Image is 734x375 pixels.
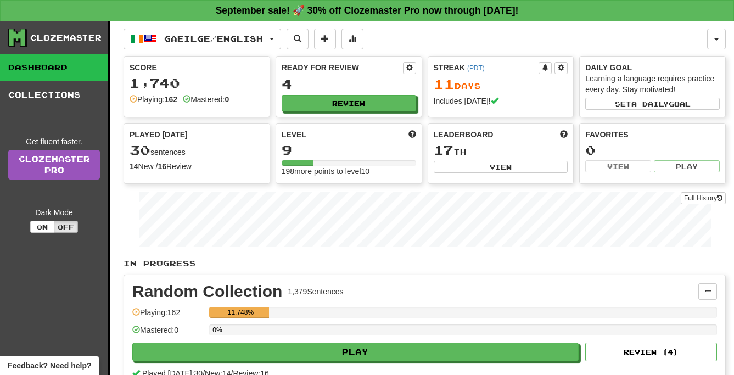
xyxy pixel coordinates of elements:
[631,100,669,108] span: a daily
[408,129,416,140] span: Score more points to level up
[288,286,343,297] div: 1,379 Sentences
[130,143,264,158] div: sentences
[130,142,150,158] span: 30
[434,62,539,73] div: Streak
[585,129,720,140] div: Favorites
[130,129,188,140] span: Played [DATE]
[560,129,568,140] span: This week in points, UTC
[124,258,726,269] p: In Progress
[212,307,268,318] div: 11.748%
[8,207,100,218] div: Dark Mode
[585,160,651,172] button: View
[434,76,455,92] span: 11
[434,96,568,107] div: Includes [DATE]!
[130,161,264,172] div: New / Review
[282,95,416,111] button: Review
[8,136,100,147] div: Get fluent faster.
[30,221,54,233] button: On
[585,343,717,361] button: Review (4)
[165,95,177,104] strong: 162
[341,29,363,49] button: More stats
[282,77,416,91] div: 4
[585,98,720,110] button: Seta dailygoal
[8,150,100,180] a: ClozemasterPro
[130,76,264,90] div: 1,740
[54,221,78,233] button: Off
[681,192,726,204] button: Full History
[282,129,306,140] span: Level
[654,160,720,172] button: Play
[164,34,263,43] span: Gaeilge / English
[130,162,138,171] strong: 14
[287,29,309,49] button: Search sentences
[585,73,720,95] div: Learning a language requires practice every day. Stay motivated!
[132,324,204,343] div: Mastered: 0
[434,161,568,173] button: View
[282,166,416,177] div: 198 more points to level 10
[434,142,453,158] span: 17
[434,143,568,158] div: th
[225,95,229,104] strong: 0
[132,283,282,300] div: Random Collection
[585,62,720,73] div: Daily Goal
[8,360,91,371] span: Open feedback widget
[434,129,494,140] span: Leaderboard
[216,5,519,16] strong: September sale! 🚀 30% off Clozemaster Pro now through [DATE]!
[467,64,485,72] a: (PDT)
[132,343,579,361] button: Play
[132,307,204,325] div: Playing: 162
[282,62,403,73] div: Ready for Review
[158,162,166,171] strong: 16
[130,94,177,105] div: Playing:
[282,143,416,157] div: 9
[183,94,229,105] div: Mastered:
[124,29,281,49] button: Gaeilge/English
[130,62,264,73] div: Score
[434,77,568,92] div: Day s
[314,29,336,49] button: Add sentence to collection
[30,32,102,43] div: Clozemaster
[585,143,720,157] div: 0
